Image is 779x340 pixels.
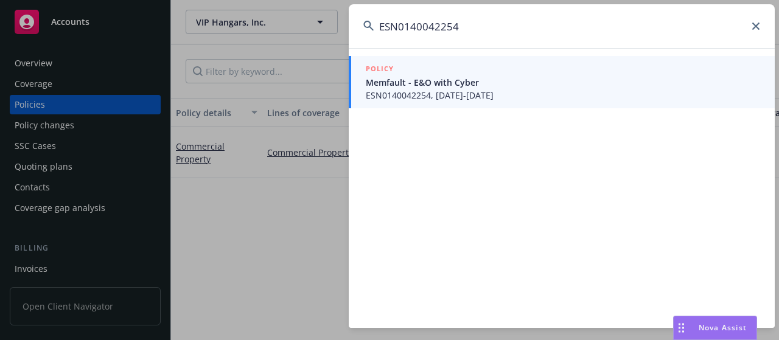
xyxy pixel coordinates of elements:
a: POLICYMemfault - E&O with CyberESN0140042254, [DATE]-[DATE] [349,56,775,108]
button: Nova Assist [673,316,757,340]
div: Drag to move [674,316,689,339]
span: Nova Assist [699,322,747,333]
span: ESN0140042254, [DATE]-[DATE] [366,89,760,102]
span: Memfault - E&O with Cyber [366,76,760,89]
h5: POLICY [366,63,394,75]
input: Search... [349,4,775,48]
